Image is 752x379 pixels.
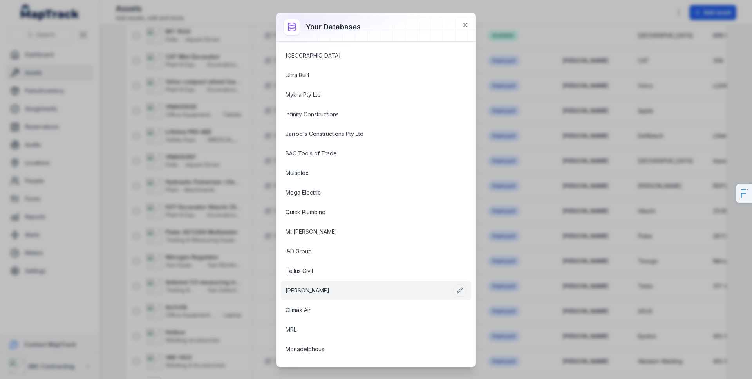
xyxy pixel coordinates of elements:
a: [GEOGRAPHIC_DATA] [286,52,448,60]
a: Quick Plumbing [286,208,448,216]
a: Monadelphous [286,345,448,353]
a: Ultra Built [286,71,448,79]
a: Mega Electric [286,189,448,197]
a: Mykra Pty Ltd [286,91,448,99]
a: Infinity Constructions [286,110,448,118]
a: MRL [286,326,448,334]
a: Jarrod's Constructions Pty Ltd [286,130,448,138]
a: BAC Tools of Trade [286,150,448,157]
a: Mt [PERSON_NAME] [286,228,448,236]
a: [PERSON_NAME] [286,287,448,294]
h3: Your databases [306,22,361,32]
a: I&D Group [286,247,448,255]
a: Tellus Civil [286,267,448,275]
a: Multiplex [286,169,448,177]
a: Climax Air [286,306,448,314]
